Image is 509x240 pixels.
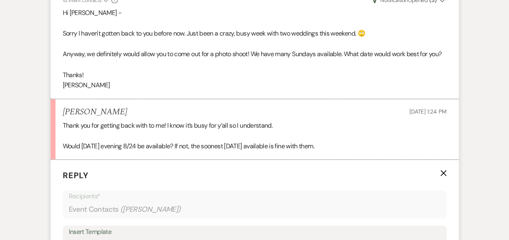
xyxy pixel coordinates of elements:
p: Hi [PERSON_NAME] - [63,8,447,18]
p: Thanks! [63,70,447,80]
span: ( [PERSON_NAME] ) [120,204,181,215]
div: Event Contacts [69,202,441,217]
h5: [PERSON_NAME] [63,107,127,117]
p: Sorry I haven't gotten back to you before now. Just been a crazy, busy week with two weddings thi... [63,28,447,39]
p: Recipients* [69,191,441,202]
p: [PERSON_NAME] [63,80,447,91]
div: Insert Template [69,226,441,238]
p: Anyway, we definitely would allow you to come out for a photo shoot! We have many Sundays availab... [63,49,447,59]
span: Reply [63,170,89,181]
p: Would [DATE] evening 8/24 be available? If not, the soonest [DATE] available is fine with them. [63,141,447,152]
p: Thank you for getting back with to me! I know it’s busy for y’all so I understand. [63,120,447,131]
span: [DATE] 1:24 PM [409,108,446,115]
